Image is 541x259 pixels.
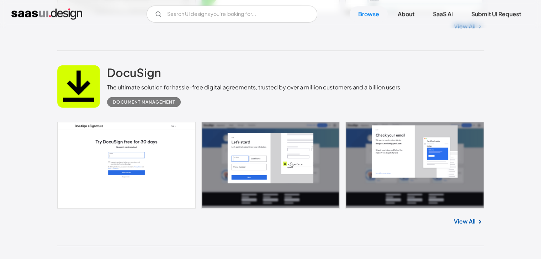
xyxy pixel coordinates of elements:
a: About [389,6,423,22]
input: Search UI designs you're looking for... [147,6,317,23]
h2: DocuSign [107,65,161,79]
a: Submit UI Request [463,6,530,22]
a: Browse [350,6,388,22]
a: home [11,9,82,20]
div: Document Management [113,98,175,106]
a: SaaS Ai [424,6,461,22]
form: Email Form [147,6,317,23]
div: The ultimate solution for hassle-free digital agreements, trusted by over a million customers and... [107,83,402,92]
a: DocuSign [107,65,161,83]
a: View All [454,217,476,226]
